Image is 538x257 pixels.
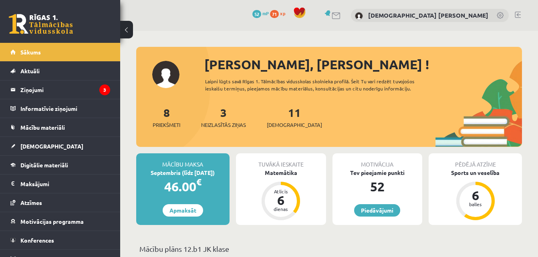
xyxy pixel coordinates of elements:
[10,80,110,99] a: Ziņojumi3
[355,12,363,20] img: Kristiāna Daniela Freimane
[205,78,437,92] div: Laipni lūgts savā Rīgas 1. Tālmācības vidusskolas skolnieka profilā. Šeit Tu vari redzēt tuvojošo...
[136,153,230,169] div: Mācību maksa
[10,193,110,212] a: Atzīmes
[236,169,326,177] div: Matemātika
[20,80,110,99] legend: Ziņojumi
[332,153,423,169] div: Motivācija
[267,121,322,129] span: [DEMOGRAPHIC_DATA]
[269,189,293,194] div: Atlicis
[236,169,326,221] a: Matemātika Atlicis 6 dienas
[196,176,201,188] span: €
[201,105,246,129] a: 3Neizlasītās ziņas
[136,169,230,177] div: Septembris (līdz [DATE])
[354,204,400,217] a: Piedāvājumi
[201,121,246,129] span: Neizlasītās ziņas
[20,124,65,131] span: Mācību materiāli
[332,169,423,177] div: Tev pieejamie punkti
[20,218,84,225] span: Motivācijas programma
[99,84,110,95] i: 3
[10,175,110,193] a: Maksājumi
[163,204,203,217] a: Apmaksāt
[136,177,230,196] div: 46.00
[20,175,110,193] legend: Maksājumi
[10,137,110,155] a: [DEMOGRAPHIC_DATA]
[270,10,289,16] a: 71 xp
[429,169,522,221] a: Sports un veselība 6 balles
[269,194,293,207] div: 6
[20,143,83,150] span: [DEMOGRAPHIC_DATA]
[429,169,522,177] div: Sports un veselība
[10,231,110,249] a: Konferences
[10,43,110,61] a: Sākums
[252,10,269,16] a: 52 mP
[262,10,269,16] span: mP
[368,11,488,19] a: [DEMOGRAPHIC_DATA] [PERSON_NAME]
[20,199,42,206] span: Atzīmes
[280,10,285,16] span: xp
[9,14,73,34] a: Rīgas 1. Tālmācības vidusskola
[10,118,110,137] a: Mācību materiāli
[10,156,110,174] a: Digitālie materiāli
[20,237,54,244] span: Konferences
[236,153,326,169] div: Tuvākā ieskaite
[10,212,110,231] a: Motivācijas programma
[332,177,423,196] div: 52
[10,62,110,80] a: Aktuāli
[269,207,293,211] div: dienas
[10,99,110,118] a: Informatīvie ziņojumi
[252,10,261,18] span: 52
[20,161,68,169] span: Digitālie materiāli
[463,202,488,207] div: balles
[20,99,110,118] legend: Informatīvie ziņojumi
[153,105,180,129] a: 8Priekšmeti
[139,243,519,254] p: Mācību plāns 12.b1 JK klase
[20,48,41,56] span: Sākums
[463,189,488,202] div: 6
[270,10,279,18] span: 71
[429,153,522,169] div: Pēdējā atzīme
[204,55,522,74] div: [PERSON_NAME], [PERSON_NAME] !
[267,105,322,129] a: 11[DEMOGRAPHIC_DATA]
[153,121,180,129] span: Priekšmeti
[20,67,40,74] span: Aktuāli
